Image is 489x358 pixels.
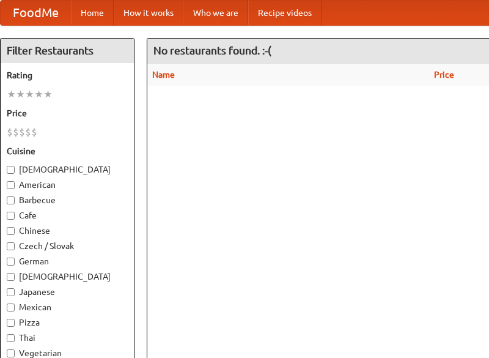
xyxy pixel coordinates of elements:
label: Cafe [7,209,128,222]
li: ★ [7,88,16,101]
label: Chinese [7,225,128,237]
h5: Price [7,107,128,119]
input: American [7,181,15,189]
li: $ [7,125,13,139]
a: Price [434,70,454,80]
input: Cafe [7,212,15,220]
label: German [7,255,128,267]
h4: Filter Restaurants [1,39,134,63]
a: Recipe videos [248,1,322,25]
input: Mexican [7,304,15,311]
label: Pizza [7,316,128,329]
li: $ [25,125,31,139]
input: Japanese [7,288,15,296]
li: ★ [34,88,43,101]
input: [DEMOGRAPHIC_DATA] [7,166,15,174]
input: Thai [7,334,15,342]
input: Pizza [7,319,15,327]
a: Name [152,70,175,80]
label: Japanese [7,286,128,298]
input: Chinese [7,227,15,235]
li: ★ [43,88,53,101]
li: $ [13,125,19,139]
li: $ [31,125,37,139]
h5: Cuisine [7,145,128,157]
input: German [7,258,15,266]
input: Barbecue [7,196,15,204]
ng-pluralize: No restaurants found. :-( [153,45,271,56]
h5: Rating [7,69,128,81]
label: [DEMOGRAPHIC_DATA] [7,163,128,176]
a: Home [71,1,114,25]
input: [DEMOGRAPHIC_DATA] [7,273,15,281]
li: $ [19,125,25,139]
input: Czech / Slovak [7,242,15,250]
a: FoodMe [1,1,71,25]
label: American [7,179,128,191]
label: Barbecue [7,194,128,206]
a: How it works [114,1,183,25]
a: Who we are [183,1,248,25]
input: Vegetarian [7,349,15,357]
label: Thai [7,332,128,344]
label: Mexican [7,301,128,313]
li: ★ [25,88,34,101]
label: [DEMOGRAPHIC_DATA] [7,270,128,283]
li: ★ [16,88,25,101]
label: Czech / Slovak [7,240,128,252]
